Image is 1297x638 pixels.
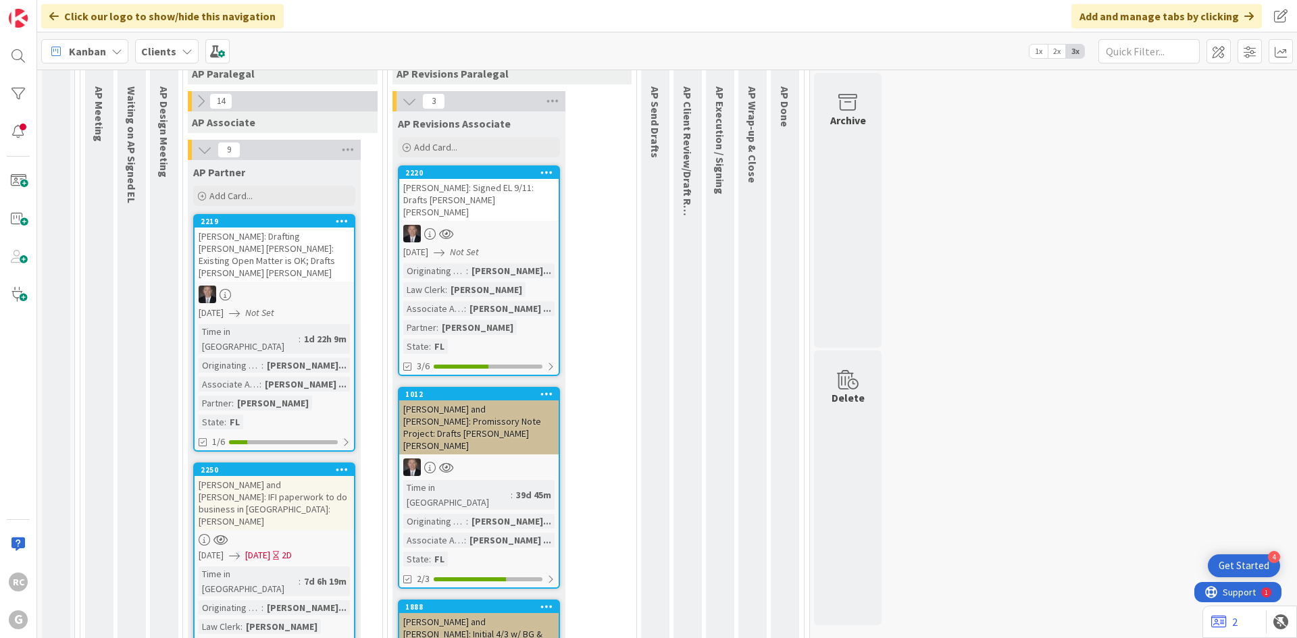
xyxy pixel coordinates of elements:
[648,86,662,158] span: AP Send Drafts
[403,339,429,354] div: State
[195,228,354,282] div: [PERSON_NAME]: Drafting [PERSON_NAME] [PERSON_NAME]: Existing Open Matter is OK; Drafts [PERSON_N...
[403,245,428,259] span: [DATE]
[301,574,350,589] div: 7d 6h 19m
[263,600,350,615] div: [PERSON_NAME]...
[199,306,224,320] span: [DATE]
[466,263,468,278] span: :
[199,286,216,303] img: BG
[192,115,255,129] span: AP Associate
[466,301,555,316] div: [PERSON_NAME] ...
[93,86,106,142] span: AP Meeting
[261,377,350,392] div: [PERSON_NAME] ...
[403,552,429,566] div: State
[403,263,466,278] div: Originating Attorney
[464,301,466,316] span: :
[9,9,28,28] img: Visit kanbanzone.com
[263,358,350,373] div: [PERSON_NAME]...
[447,282,526,297] div: [PERSON_NAME]
[513,487,555,502] div: 39d 45m
[399,167,559,221] div: 2220[PERSON_NAME]: Signed EL 9/11: Drafts [PERSON_NAME] [PERSON_NAME]
[199,548,224,562] span: [DATE]
[201,465,354,475] div: 2250
[417,359,430,373] span: 3/6
[414,141,457,153] span: Add Card...
[226,415,243,429] div: FL
[232,396,234,410] span: :
[299,331,301,346] span: :
[1029,45,1048,58] span: 1x
[243,619,321,634] div: [PERSON_NAME]
[199,377,259,392] div: Associate Assigned
[1268,551,1280,563] div: 4
[403,301,464,316] div: Associate Assigned
[218,142,240,158] span: 9
[466,533,555,548] div: [PERSON_NAME] ...
[1219,559,1269,573] div: Get Started
[195,476,354,530] div: [PERSON_NAME] and [PERSON_NAME]: IFI paperwork to do business in [GEOGRAPHIC_DATA]: [PERSON_NAME]
[199,358,261,373] div: Originating Attorney
[199,396,232,410] div: Partner
[9,573,28,591] div: RC
[403,458,421,476] img: BG
[403,225,421,242] img: BG
[195,286,354,303] div: BG
[403,320,436,335] div: Partner
[240,619,243,634] span: :
[468,514,555,529] div: [PERSON_NAME]...
[141,45,176,58] b: Clients
[399,388,559,400] div: 1012
[201,217,354,226] div: 2219
[511,487,513,502] span: :
[245,307,274,319] i: Not Set
[681,86,694,276] span: AP Client Review/Draft Review Meeting
[195,464,354,476] div: 2250
[1048,45,1066,58] span: 2x
[9,610,28,629] div: G
[282,548,292,562] div: 2D
[157,86,171,178] span: AP Design Meeting
[422,93,445,109] span: 3
[399,601,559,613] div: 1888
[199,415,224,429] div: State
[832,390,865,406] div: Delete
[429,339,431,354] span: :
[429,552,431,566] span: :
[301,331,350,346] div: 1d 22h 9m
[450,246,479,258] i: Not Set
[431,339,448,354] div: FL
[70,5,74,16] div: 1
[778,86,792,127] span: AP Done
[713,86,727,194] span: AP Execution / Signing
[212,435,225,449] span: 1/6
[746,86,759,183] span: AP Wrap-up & Close
[466,514,468,529] span: :
[245,548,270,562] span: [DATE]
[199,324,299,354] div: Time in [GEOGRAPHIC_DATA]
[192,67,255,80] span: AP Paralegal
[261,358,263,373] span: :
[403,514,466,529] div: Originating Attorney
[1071,4,1262,28] div: Add and manage tabs by clicking
[399,400,559,454] div: [PERSON_NAME] and [PERSON_NAME]: Promissory Note Project: Drafts [PERSON_NAME] [PERSON_NAME]
[195,215,354,228] div: 2219
[234,396,312,410] div: [PERSON_NAME]
[405,168,559,178] div: 2220
[259,377,261,392] span: :
[417,572,430,586] span: 2/3
[199,619,240,634] div: Law Clerk
[438,320,517,335] div: [PERSON_NAME]
[1098,39,1200,63] input: Quick Filter...
[1211,614,1238,630] a: 2
[399,179,559,221] div: [PERSON_NAME]: Signed EL 9/11: Drafts [PERSON_NAME] [PERSON_NAME]
[403,533,464,548] div: Associate Assigned
[209,93,232,109] span: 14
[195,464,354,530] div: 2250[PERSON_NAME] and [PERSON_NAME]: IFI paperwork to do business in [GEOGRAPHIC_DATA]: [PERSON_N...
[403,480,511,510] div: Time in [GEOGRAPHIC_DATA]
[261,600,263,615] span: :
[195,215,354,282] div: 2219[PERSON_NAME]: Drafting [PERSON_NAME] [PERSON_NAME]: Existing Open Matter is OK; Drafts [PERS...
[397,67,509,80] span: AP Revisions Paralegal
[125,86,138,203] span: Waiting on AP Signed EL
[399,167,559,179] div: 2220
[431,552,448,566] div: FL
[41,4,284,28] div: Click our logo to show/hide this navigation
